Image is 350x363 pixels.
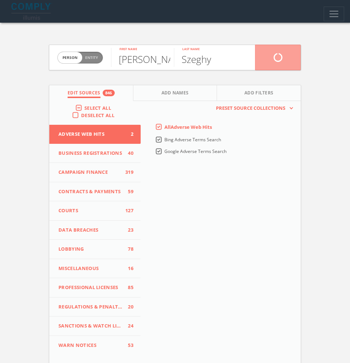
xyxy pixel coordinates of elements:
button: Data Breaches23 [49,221,141,240]
span: 2 [122,131,133,138]
span: All Adverse Web Hits [164,124,212,130]
span: 53 [122,342,133,349]
span: Deselect All [81,112,114,119]
span: 85 [122,284,133,291]
span: Data Breaches [58,227,122,234]
span: Google Adverse Terms Search [164,148,227,154]
button: Miscellaneous16 [49,259,141,278]
span: 78 [122,246,133,253]
button: WARN Notices53 [49,336,141,355]
span: Campaign Finance [58,169,122,176]
div: 846 [103,90,115,96]
img: illumis [11,3,52,20]
span: 16 [122,265,133,272]
button: Add Names [133,85,217,101]
span: 127 [122,207,133,214]
span: 20 [122,303,133,311]
span: Contracts & Payments [58,188,122,195]
span: Courts [58,207,122,214]
button: Sanctions & Watch Lists24 [49,317,141,336]
span: Add Filters [244,90,274,98]
button: Adverse Web Hits2 [49,125,141,144]
span: Edit Sources [68,90,100,98]
button: Edit Sources846 [49,85,133,101]
span: Adverse Web Hits [58,131,122,138]
span: Add Names [161,90,189,98]
span: Regulations & Penalties [58,303,122,311]
span: 24 [122,322,133,330]
span: 319 [122,169,133,176]
button: Preset Source Collections [212,105,293,112]
span: Bing Adverse Terms Search [164,136,221,143]
span: Entity [85,55,98,60]
button: Contracts & Payments59 [49,182,141,202]
span: 23 [122,227,133,234]
span: Select All [84,105,111,111]
button: Courts127 [49,201,141,221]
span: Business Registrations [58,150,122,157]
span: Sanctions & Watch Lists [58,322,122,330]
span: 40 [122,150,133,157]
button: Regulations & Penalties20 [49,297,141,317]
span: Lobbying [58,246,122,253]
span: person [58,52,82,63]
button: Add Filters [217,85,301,101]
button: Toggle navigation [324,7,344,21]
span: Preset Source Collections [212,105,289,112]
button: Professional Licenses85 [49,278,141,297]
span: 59 [122,188,133,195]
span: Miscellaneous [58,265,122,272]
span: WARN Notices [58,342,122,349]
button: Campaign Finance319 [49,163,141,182]
span: Professional Licenses [58,284,122,291]
button: Lobbying78 [49,240,141,259]
button: Business Registrations40 [49,144,141,163]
